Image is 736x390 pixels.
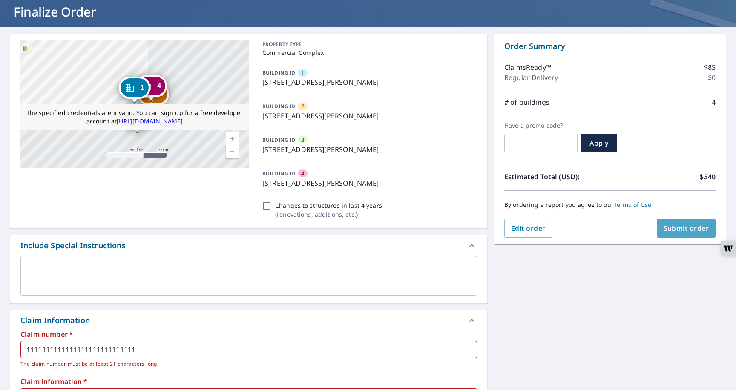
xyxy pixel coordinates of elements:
div: The specified credentials are invalid. You can sign up for a free developer account at [20,104,249,130]
p: By ordering a report you agree to our [504,201,716,209]
h1: Finalize Order [10,3,726,20]
p: Order Summary [504,40,716,52]
p: BUILDING ID [262,170,295,177]
button: Submit order [657,219,716,238]
p: $0 [708,72,716,83]
div: Include Special Instructions [10,235,487,256]
span: 2 [301,102,304,110]
p: [STREET_ADDRESS][PERSON_NAME] [262,77,474,87]
a: Current Level 17, Zoom In [226,132,239,145]
p: $340 [700,172,716,182]
p: [STREET_ADDRESS][PERSON_NAME] [262,144,474,155]
span: 3 [301,136,304,144]
p: The claim number must be at least 21 characters long. [20,360,471,368]
label: Claim information [20,378,477,385]
p: PROPERTY TYPE [262,40,474,48]
p: # of buildings [504,97,549,107]
p: Estimated Total (USD): [504,172,610,182]
p: [STREET_ADDRESS][PERSON_NAME] [262,178,474,188]
div: Dropped pin, building 4, Commercial property, 207 W Highway 30 Burley, ID 83318 [135,75,167,101]
p: 4 [712,97,716,107]
div: Claim Information [20,315,90,326]
a: Terms of Use [614,201,652,209]
p: ClaimsReady™ [504,62,551,72]
div: Dropped pin, building 2, Commercial property, 207 W Highway 30 Burley, ID 83318 [138,83,169,109]
div: The specified credentials are invalid. You can sign up for a free developer account at http://www... [20,104,249,130]
span: 1 [301,69,304,77]
p: Regular Delivery [504,72,558,83]
p: ( renovations, additions, etc. ) [275,210,382,219]
p: BUILDING ID [262,69,295,76]
label: Have a promo code? [504,122,578,129]
span: 4 [301,169,304,178]
button: Edit order [504,219,552,238]
a: Current Level 17, Zoom Out [226,145,239,158]
label: Claim number [20,331,477,338]
a: [URL][DOMAIN_NAME] [117,117,183,125]
div: Dropped pin, building 1, Commercial property, 10 S 222 W Burley, ID 83318 [119,77,150,103]
p: [STREET_ADDRESS][PERSON_NAME] [262,111,474,121]
p: $85 [704,62,716,72]
p: BUILDING ID [262,136,295,143]
button: Apply [581,134,617,152]
span: Submit order [664,224,709,233]
span: Apply [588,138,610,148]
p: Commercial Complex [262,48,474,57]
span: Edit order [511,224,546,233]
span: 4 [157,83,161,89]
div: Include Special Instructions [20,240,126,251]
span: 1 [141,84,144,91]
p: BUILDING ID [262,103,295,110]
div: Claim Information [10,310,487,331]
p: Changes to structures in last 4 years [275,201,382,210]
